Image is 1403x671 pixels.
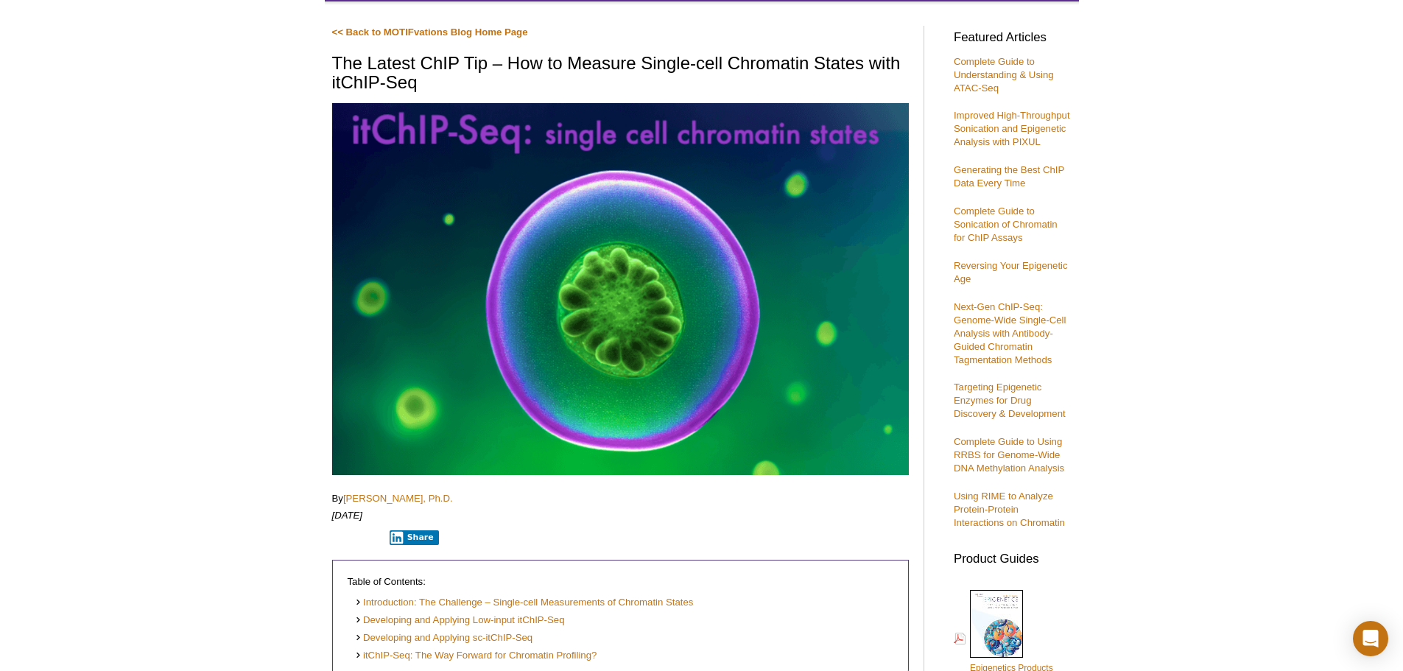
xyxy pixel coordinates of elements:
[954,491,1065,528] a: Using RIME to Analyze Protein-Protein Interactions on Chromatin
[954,436,1064,474] a: Complete Guide to Using RRBS for Genome-Wide DNA Methylation Analysis
[355,649,597,663] a: itChIP-Seq: The Way Forward for Chromatin Profiling?
[332,27,528,38] a: << Back to MOTIFvations Blog Home Page
[332,510,363,521] em: [DATE]
[954,544,1072,566] h3: Product Guides
[332,530,380,544] iframe: X Post Button
[390,530,439,545] button: Share
[355,614,565,628] a: Developing and Applying Low-input itChIP-Seq
[332,54,909,94] h1: The Latest ChIP Tip – How to Measure Single-cell Chromatin States with itChIP-Seq
[343,493,453,504] a: [PERSON_NAME], Ph.D.
[954,301,1066,365] a: Next-Gen ChIP-Seq: Genome-Wide Single-Cell Analysis with Antibody-Guided Chromatin Tagmentation M...
[954,205,1058,243] a: Complete Guide to Sonication of Chromatin for ChIP Assays
[954,164,1064,189] a: Generating the Best ChIP Data Every Time
[954,56,1054,94] a: Complete Guide to Understanding & Using ATAC-Seq
[332,492,909,505] p: By
[954,110,1070,147] a: Improved High-Throughput Sonication and Epigenetic Analysis with PIXUL
[355,596,694,610] a: Introduction: The Challenge – Single-cell Measurements of Chromatin States
[954,260,1068,284] a: Reversing Your Epigenetic Age
[1353,621,1388,656] div: Open Intercom Messenger
[332,103,909,475] img: Green cell
[355,631,533,645] a: Developing and Applying sc-itChIP-Seq
[970,590,1023,658] img: Epi_brochure_140604_cover_web_70x200
[954,382,1066,419] a: Targeting Epigenetic Enzymes for Drug Discovery & Development
[954,32,1072,44] h3: Featured Articles
[348,575,893,589] p: Table of Contents:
